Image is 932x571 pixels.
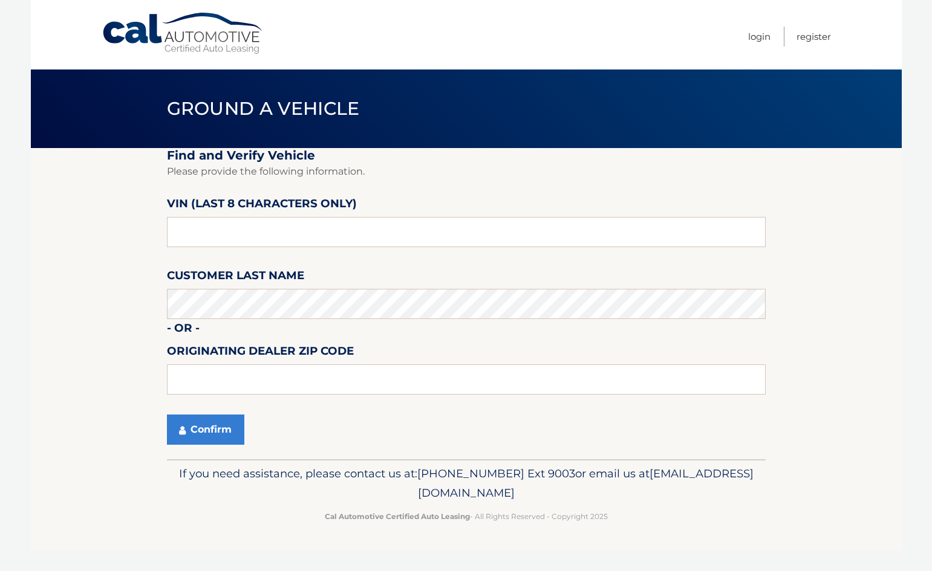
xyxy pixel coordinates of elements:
a: Cal Automotive [102,12,265,55]
p: - All Rights Reserved - Copyright 2025 [175,510,758,523]
span: [PHONE_NUMBER] Ext 9003 [417,466,575,480]
label: VIN (last 8 characters only) [167,195,357,217]
a: Login [748,27,771,47]
label: Originating Dealer Zip Code [167,342,354,364]
button: Confirm [167,415,244,445]
h2: Find and Verify Vehicle [167,148,766,163]
strong: Cal Automotive Certified Auto Leasing [325,512,470,521]
span: Ground a Vehicle [167,97,360,120]
p: Please provide the following information. [167,163,766,180]
a: Register [797,27,831,47]
label: Customer Last Name [167,266,304,289]
p: If you need assistance, please contact us at: or email us at [175,464,758,503]
label: - or - [167,319,200,341]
